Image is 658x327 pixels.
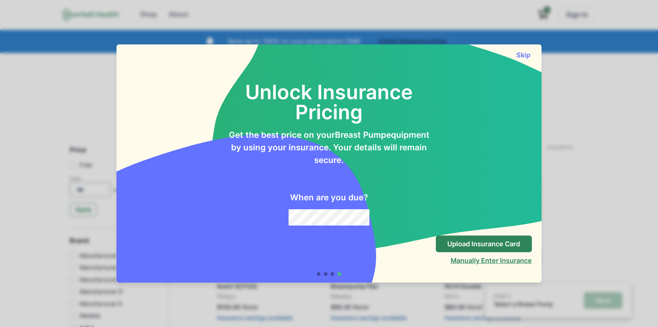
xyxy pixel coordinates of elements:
h2: Unlock Insurance Pricing [228,62,431,122]
button: Manually Enter Insurance [451,257,532,264]
p: Upload Insurance Card [447,240,520,248]
button: Skip [515,51,532,59]
h2: When are you due? [290,193,368,203]
button: Upload Insurance Card [436,236,532,252]
p: Get the best price on your Breast Pump equipment by using your insurance. Your details will remai... [228,129,431,166]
